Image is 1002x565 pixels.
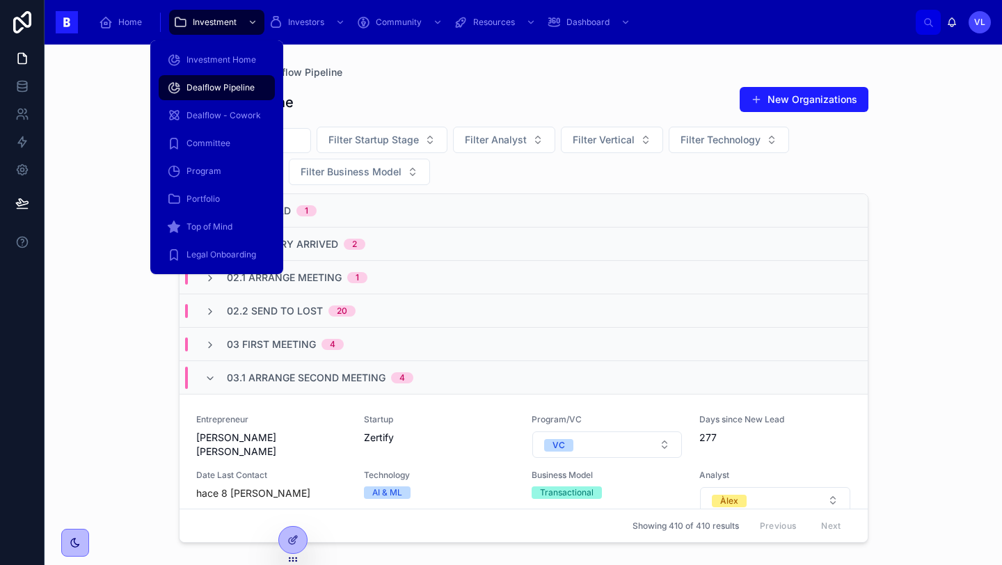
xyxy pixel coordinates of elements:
[301,165,401,179] span: Filter Business Model
[186,54,256,65] span: Investment Home
[712,493,747,507] button: Unselect ALEX
[196,414,347,425] span: Entrepreneur
[186,221,232,232] span: Top of Mind
[566,17,610,28] span: Dashboard
[352,10,450,35] a: Community
[118,17,142,28] span: Home
[561,127,663,153] button: Select Button
[169,10,264,35] a: Investment
[186,138,230,149] span: Committee
[328,133,419,147] span: Filter Startup Stage
[186,249,256,260] span: Legal Onboarding
[159,186,275,212] a: Portfolio
[186,193,220,205] span: Portfolio
[159,159,275,184] a: Program
[453,127,555,153] button: Select Button
[532,414,683,425] span: Program/VC
[473,17,515,28] span: Resources
[700,487,850,514] button: Select Button
[196,486,310,500] p: hace 8 [PERSON_NAME]
[159,75,275,100] a: Dealflow Pipeline
[669,127,789,153] button: Select Button
[573,133,635,147] span: Filter Vertical
[720,495,738,507] div: Àlex
[364,431,515,445] span: Zertify
[289,159,430,185] button: Select Button
[159,242,275,267] a: Legal Onboarding
[681,133,761,147] span: Filter Technology
[227,271,342,285] span: 02.1 Arrange Meeting
[543,10,637,35] a: Dashboard
[305,205,308,216] div: 1
[364,414,515,425] span: Startup
[465,133,527,147] span: Filter Analyst
[740,87,868,112] button: New Organizations
[288,17,324,28] span: Investors
[186,166,221,177] span: Program
[552,439,565,452] div: VC
[159,131,275,156] a: Committee
[399,372,405,383] div: 4
[227,371,385,385] span: 03.1 Arrange Second Meeting
[89,7,916,38] div: scrollable content
[330,339,335,350] div: 4
[450,10,543,35] a: Resources
[56,11,78,33] img: App logo
[227,304,323,318] span: 02.2 Send To Lost
[356,272,359,283] div: 1
[540,486,594,499] div: Transactional
[261,65,342,79] a: Dealflow Pipeline
[159,103,275,128] a: Dealflow - Cowork
[95,10,152,35] a: Home
[633,520,739,532] span: Showing 410 of 410 results
[337,305,347,317] div: 20
[974,17,985,28] span: VL
[227,337,316,351] span: 03 First Meeting
[196,470,347,481] span: Date Last Contact
[376,17,422,28] span: Community
[699,470,850,481] span: Analyst
[317,127,447,153] button: Select Button
[699,414,850,425] span: Days since New Lead
[532,431,682,458] button: Select Button
[532,470,683,481] span: Business Model
[364,470,515,481] span: Technology
[159,47,275,72] a: Investment Home
[196,431,347,459] span: [PERSON_NAME] [PERSON_NAME]
[186,82,255,93] span: Dealflow Pipeline
[264,10,352,35] a: Investors
[193,17,237,28] span: Investment
[699,431,850,445] span: 277
[372,486,402,499] div: AI & ML
[186,110,261,121] span: Dealflow - Cowork
[352,239,357,250] div: 2
[159,214,275,239] a: Top of Mind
